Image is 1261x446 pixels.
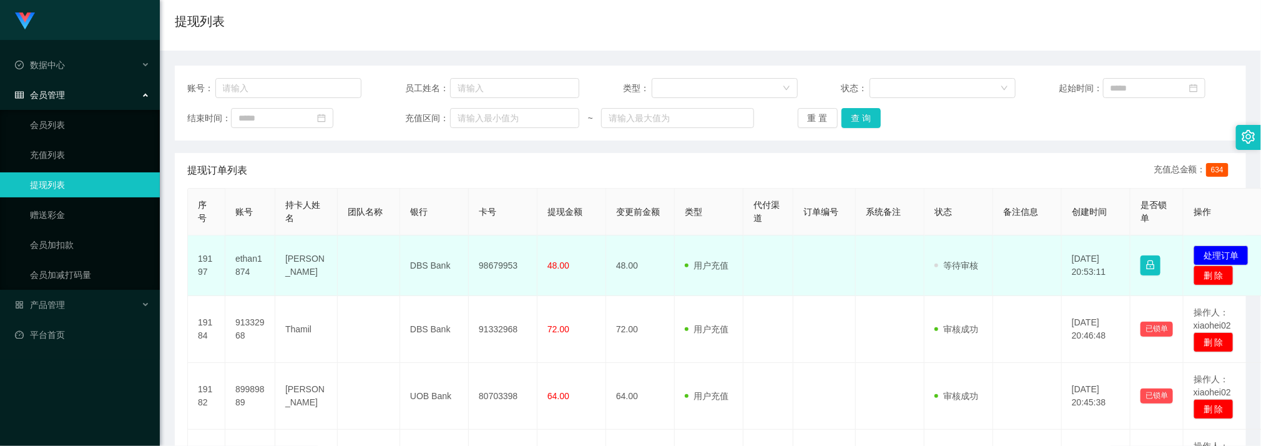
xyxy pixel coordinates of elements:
a: 提现列表 [30,172,150,197]
td: 64.00 [606,363,675,430]
button: 删 除 [1194,332,1234,352]
button: 已锁单 [1141,389,1173,404]
td: 19197 [188,235,225,296]
span: 状态： [841,82,869,95]
input: 请输入 [215,78,362,98]
td: 19184 [188,296,225,363]
button: 图标: lock [1141,255,1160,275]
button: 查 询 [841,108,881,128]
td: [DATE] 20:45:38 [1062,363,1131,430]
td: 91332968 [469,296,537,363]
span: 系统备注 [866,207,901,217]
span: 团队名称 [348,207,383,217]
input: 请输入 [450,78,579,98]
i: 图标: calendar [317,114,326,122]
input: 请输入最大值为 [601,108,754,128]
td: 98679953 [469,235,537,296]
a: 赠送彩金 [30,202,150,227]
span: 创建时间 [1072,207,1107,217]
a: 会员列表 [30,112,150,137]
span: 用户充值 [685,391,729,401]
span: 是否锁单 [1141,200,1167,223]
span: 48.00 [547,260,569,270]
span: 状态 [935,207,952,217]
td: DBS Bank [400,235,469,296]
i: 图标: calendar [1189,84,1198,92]
td: ethan1874 [225,235,275,296]
span: 类型 [685,207,702,217]
span: 账号： [187,82,215,95]
span: 用户充值 [685,324,729,334]
span: 订单编号 [803,207,838,217]
button: 已锁单 [1141,322,1173,337]
td: Thamil [275,296,338,363]
td: UOB Bank [400,363,469,430]
i: 图标: check-circle-o [15,61,24,69]
button: 处理订单 [1194,245,1249,265]
img: logo.9652507e.png [15,12,35,30]
button: 删 除 [1194,399,1234,419]
div: 充值总金额： [1154,163,1234,178]
span: 数据中心 [15,60,65,70]
span: 充值区间： [405,112,450,125]
td: 89989889 [225,363,275,430]
td: 19182 [188,363,225,430]
input: 请输入最小值为 [450,108,579,128]
td: 91332968 [225,296,275,363]
td: 80703398 [469,363,537,430]
span: 72.00 [547,324,569,334]
span: 操作人：xiaohei02 [1194,374,1231,397]
span: 代付渠道 [753,200,780,223]
button: 重 置 [798,108,838,128]
span: 结束时间： [187,112,231,125]
td: DBS Bank [400,296,469,363]
i: 图标: table [15,91,24,99]
h1: 提现列表 [175,12,225,31]
span: 产品管理 [15,300,65,310]
span: 634 [1206,163,1229,177]
a: 会员加减打码量 [30,262,150,287]
span: 审核成功 [935,324,978,334]
span: 提现金额 [547,207,582,217]
td: [DATE] 20:46:48 [1062,296,1131,363]
span: 提现订单列表 [187,163,247,178]
span: 员工姓名： [405,82,450,95]
i: 图标: setting [1242,130,1255,144]
span: 变更前金额 [616,207,660,217]
span: 审核成功 [935,391,978,401]
a: 充值列表 [30,142,150,167]
i: 图标: down [1001,84,1008,93]
i: 图标: appstore-o [15,300,24,309]
td: [PERSON_NAME] [275,363,338,430]
span: 账号 [235,207,253,217]
a: 图标: dashboard平台首页 [15,322,150,347]
span: 等待审核 [935,260,978,270]
td: [DATE] 20:53:11 [1062,235,1131,296]
span: 64.00 [547,391,569,401]
td: 48.00 [606,235,675,296]
span: 持卡人姓名 [285,200,320,223]
span: 类型： [623,82,651,95]
span: 备注信息 [1003,207,1038,217]
span: 序号 [198,200,207,223]
span: ~ [579,112,601,125]
span: 起始时间： [1059,82,1103,95]
span: 会员管理 [15,90,65,100]
i: 图标: down [783,84,790,93]
td: 72.00 [606,296,675,363]
a: 会员加扣款 [30,232,150,257]
td: [PERSON_NAME] [275,235,338,296]
span: 银行 [410,207,428,217]
span: 用户充值 [685,260,729,270]
span: 操作 [1194,207,1211,217]
span: 卡号 [479,207,496,217]
span: 操作人：xiaohei02 [1194,307,1231,330]
button: 删 除 [1194,265,1234,285]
